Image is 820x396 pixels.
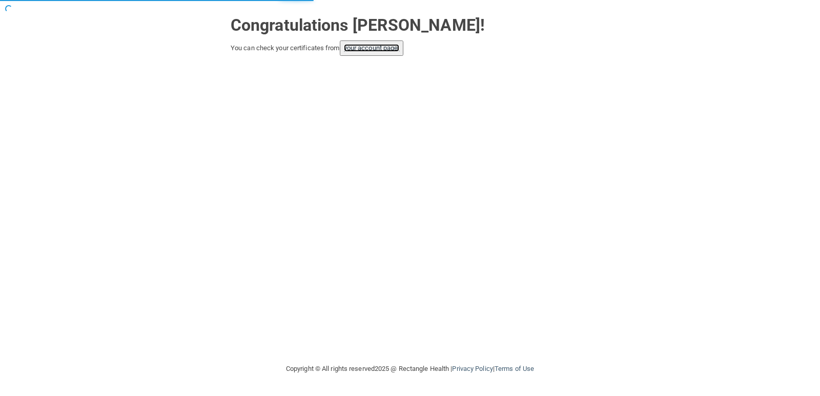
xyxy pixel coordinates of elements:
div: You can check your certificates from [231,40,589,56]
div: Copyright © All rights reserved 2025 @ Rectangle Health | | [223,352,597,385]
a: your account page! [344,44,400,52]
a: Terms of Use [495,365,534,372]
strong: Congratulations [PERSON_NAME]! [231,15,485,35]
a: Privacy Policy [452,365,493,372]
button: your account page! [340,40,404,56]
